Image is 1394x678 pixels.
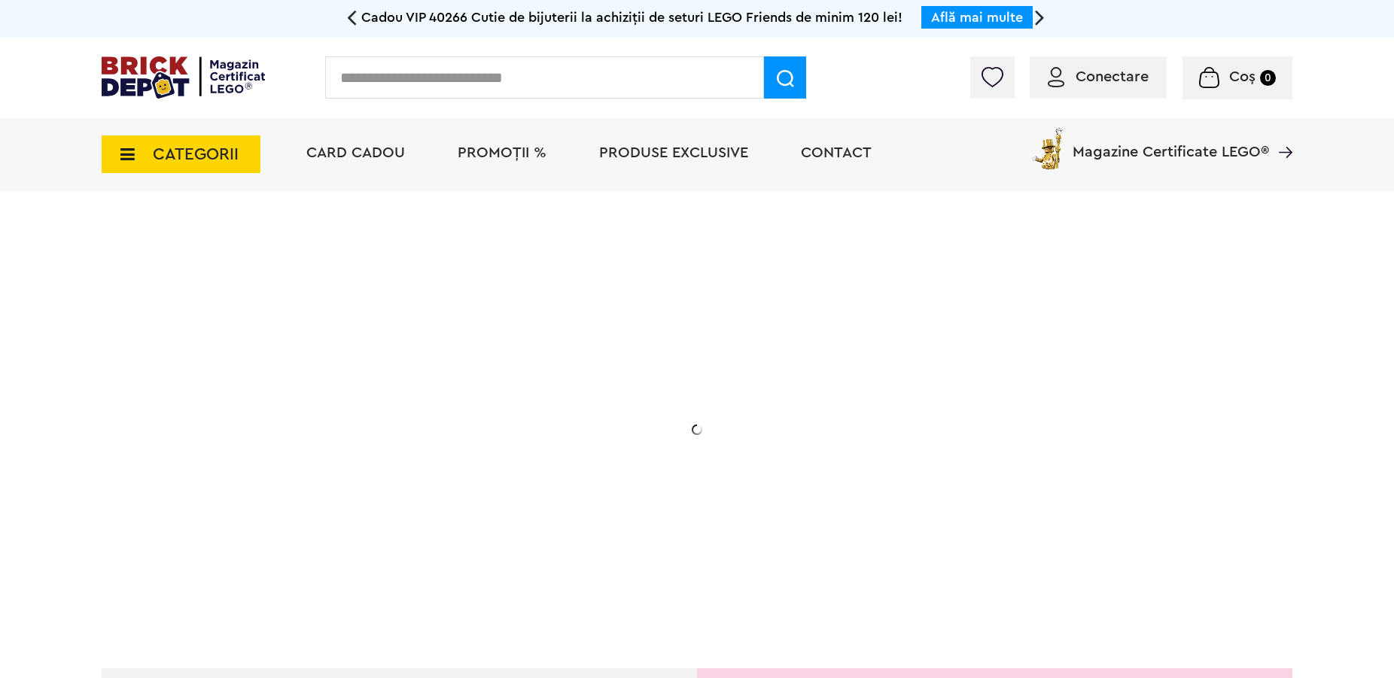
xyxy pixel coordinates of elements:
a: Contact [801,145,872,160]
a: Conectare [1048,69,1149,84]
span: CATEGORII [153,146,239,163]
a: Card Cadou [306,145,405,160]
a: PROMOȚII % [458,145,546,160]
a: Produse exclusive [599,145,748,160]
h2: Seria de sărbători: Fantomă luminoasă. Promoția este valabilă în perioada [DATE] - [DATE]. [208,410,510,473]
div: Află detalii [208,507,510,526]
span: Cadou VIP 40266 Cutie de bijuterii la achiziții de seturi LEGO Friends de minim 120 lei! [361,11,902,24]
small: 0 [1260,70,1276,86]
span: Conectare [1076,69,1149,84]
a: Află mai multe [931,11,1023,24]
span: Magazine Certificate LEGO® [1073,125,1269,160]
a: Magazine Certificate LEGO® [1269,125,1292,140]
h1: Cadou VIP 40772 [208,341,510,395]
span: Coș [1229,69,1256,84]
